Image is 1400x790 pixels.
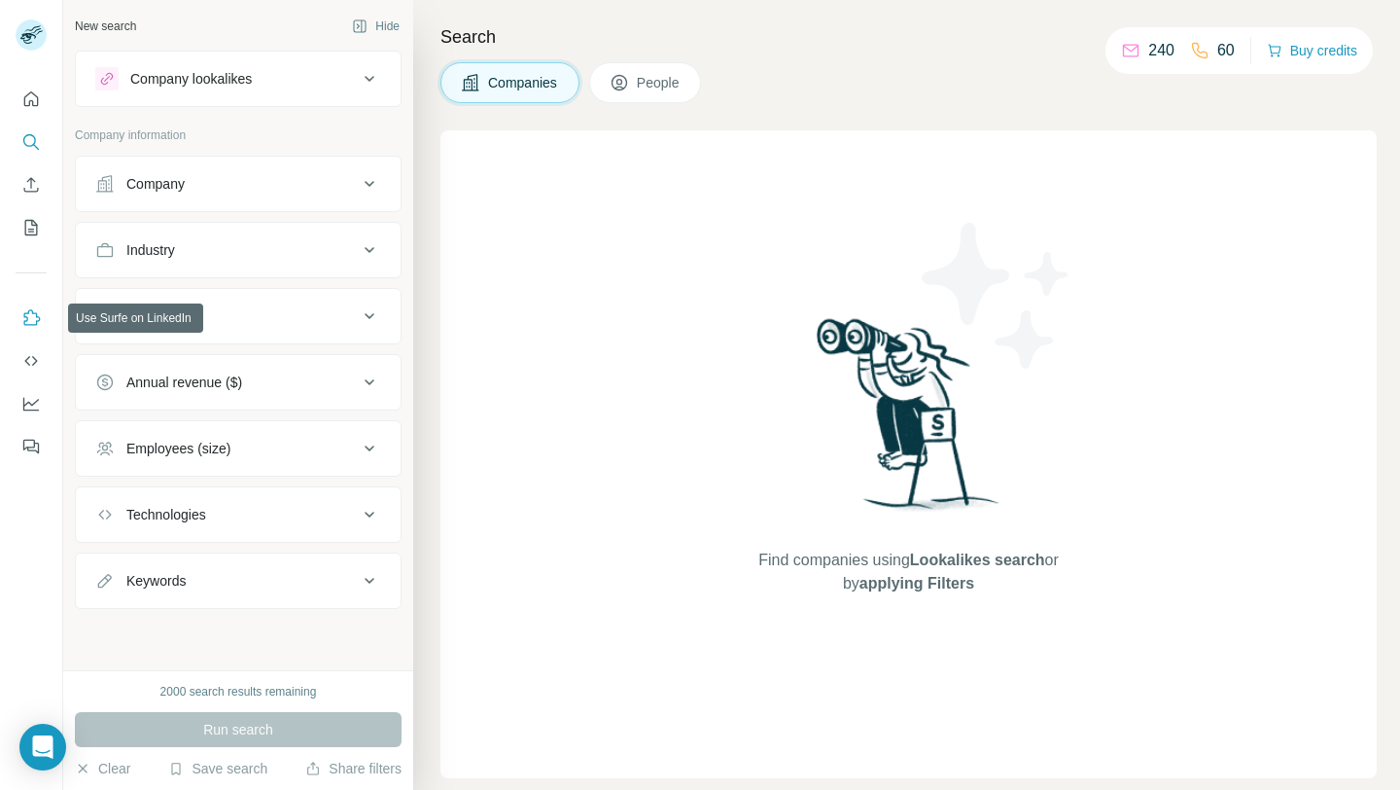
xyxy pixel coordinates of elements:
[808,313,1010,530] img: Surfe Illustration - Woman searching with binoculars
[1148,39,1174,62] p: 240
[752,549,1064,595] span: Find companies using or by
[126,439,230,458] div: Employees (size)
[126,306,197,326] div: HQ location
[76,359,401,406] button: Annual revenue ($)
[910,552,1045,568] span: Lookalikes search
[160,683,317,700] div: 2000 search results remaining
[76,161,401,207] button: Company
[440,23,1377,51] h4: Search
[16,167,47,202] button: Enrich CSV
[76,557,401,604] button: Keywords
[75,18,136,35] div: New search
[19,724,66,771] div: Open Intercom Messenger
[126,373,242,392] div: Annual revenue ($)
[909,208,1084,383] img: Surfe Illustration - Stars
[76,227,401,273] button: Industry
[16,386,47,421] button: Dashboard
[16,82,47,117] button: Quick start
[75,126,402,144] p: Company information
[16,125,47,160] button: Search
[1217,39,1235,62] p: 60
[16,343,47,378] button: Use Surfe API
[16,429,47,464] button: Feedback
[126,240,175,260] div: Industry
[76,425,401,472] button: Employees (size)
[126,505,206,524] div: Technologies
[75,759,130,778] button: Clear
[859,575,974,592] span: applying Filters
[488,73,559,92] span: Companies
[76,293,401,340] button: HQ location
[126,571,186,591] div: Keywords
[130,69,252,89] div: Company lookalikes
[168,759,267,778] button: Save search
[1267,37,1357,64] button: Buy credits
[126,174,185,194] div: Company
[305,759,402,778] button: Share filters
[76,491,401,538] button: Technologies
[637,73,682,92] span: People
[76,55,401,102] button: Company lookalikes
[16,301,47,336] button: Use Surfe on LinkedIn
[338,12,413,41] button: Hide
[16,210,47,245] button: My lists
